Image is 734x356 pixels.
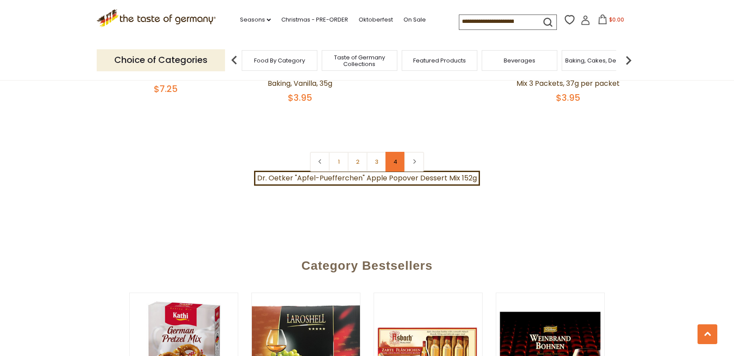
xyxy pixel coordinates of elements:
[504,57,535,64] a: Beverages
[359,15,393,25] a: Oktoberfest
[62,246,672,282] div: Category Bestsellers
[609,16,624,23] span: $0.00
[225,51,243,69] img: previous arrow
[324,54,395,67] a: Taste of Germany Collections
[240,15,271,25] a: Seasons
[565,57,633,64] a: Baking, Cakes, Desserts
[620,51,637,69] img: next arrow
[281,15,348,25] a: Christmas - PRE-ORDER
[254,171,480,186] a: Dr. Oetker "Apfel-Puefferchen" Apple Popover Dessert Mix 152g
[97,49,225,71] p: Choice of Categories
[367,152,386,172] a: 3
[403,15,426,25] a: On Sale
[385,152,405,172] a: 4
[329,152,349,172] a: 1
[254,57,305,64] a: Food By Category
[154,83,178,95] span: $7.25
[413,57,466,64] a: Featured Products
[592,15,629,28] button: $0.00
[348,152,367,172] a: 2
[556,92,580,104] span: $3.95
[288,92,312,104] span: $3.95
